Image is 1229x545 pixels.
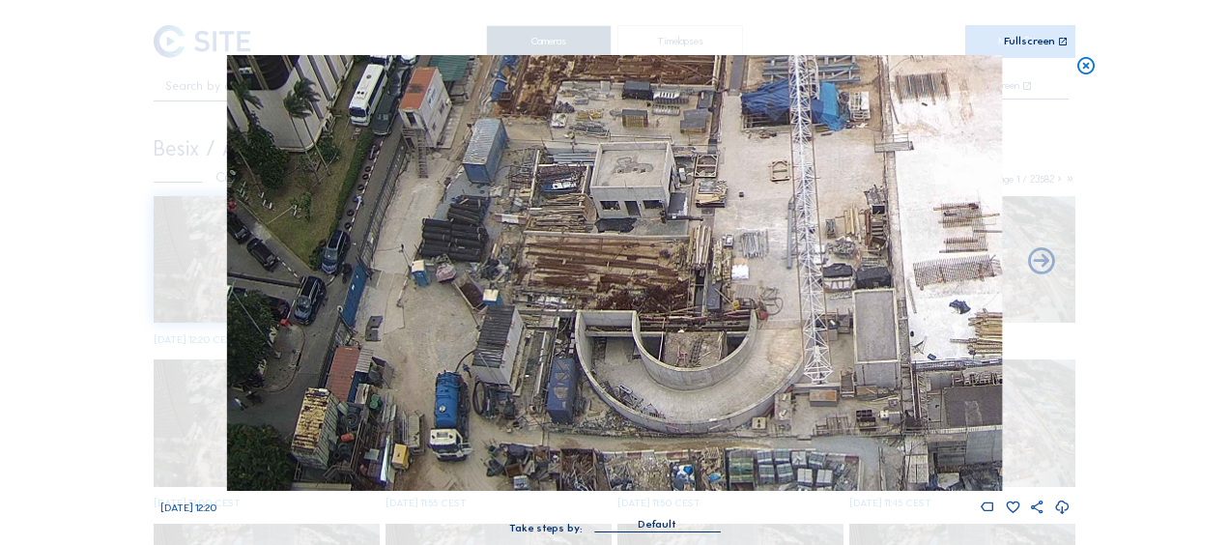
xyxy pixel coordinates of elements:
span: [DATE] 12:20 [160,502,216,514]
div: Default [594,516,720,531]
div: Take steps by: [509,523,583,533]
div: Fullscreen [1004,36,1055,47]
img: Image [227,55,1002,491]
i: Back [1025,246,1057,278]
div: Default [638,516,676,533]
